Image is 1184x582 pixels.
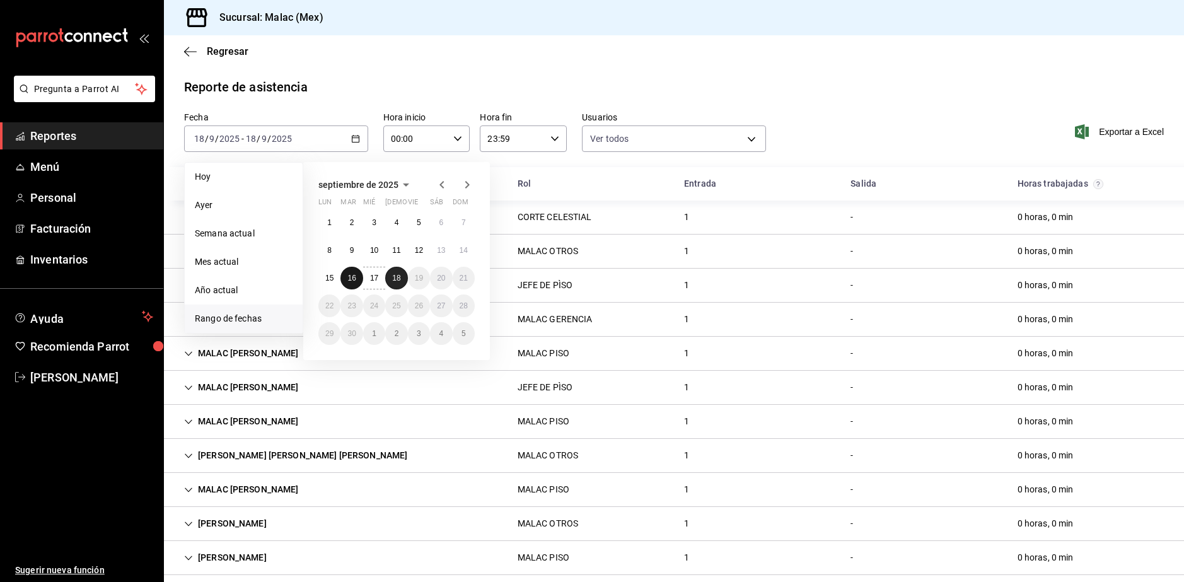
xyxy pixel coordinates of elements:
div: Cell [1007,376,1084,399]
div: Cell [508,478,579,501]
abbr: 2 de octubre de 2025 [395,329,399,338]
abbr: 30 de septiembre de 2025 [347,329,356,338]
div: Cell [674,410,699,433]
abbr: 19 de septiembre de 2025 [415,274,423,282]
button: 9 de septiembre de 2025 [340,239,363,262]
input: ---- [219,134,240,144]
span: Regresar [207,45,248,57]
div: Row [164,541,1184,575]
div: Reporte de asistencia [184,78,308,96]
button: Regresar [184,45,248,57]
div: HeadCell [1007,172,1174,195]
abbr: 1 de octubre de 2025 [372,329,376,338]
span: Pregunta a Parrot AI [34,83,136,96]
button: Pregunta a Parrot AI [14,76,155,102]
abbr: 25 de septiembre de 2025 [392,301,400,310]
div: Cell [1007,444,1084,467]
button: 23 de septiembre de 2025 [340,294,363,317]
div: Cell [840,410,863,433]
span: Ver todos [590,132,629,145]
div: Cell [174,478,309,501]
div: Cell [1007,240,1084,263]
div: Cell [1007,342,1084,365]
button: 2 de octubre de 2025 [385,322,407,345]
div: Cell [840,342,863,365]
div: Cell [174,376,309,399]
div: Cell [674,308,699,331]
div: Cell [674,342,699,365]
label: Hora inicio [383,113,470,122]
div: Row [164,473,1184,507]
abbr: 22 de septiembre de 2025 [325,301,334,310]
span: / [257,134,260,144]
button: 30 de septiembre de 2025 [340,322,363,345]
div: Cell [508,206,602,229]
button: 28 de septiembre de 2025 [453,294,475,317]
div: Cell [840,274,863,297]
abbr: 24 de septiembre de 2025 [370,301,378,310]
div: MALAC PISO [518,483,569,496]
abbr: 26 de septiembre de 2025 [415,301,423,310]
div: Cell [840,478,863,501]
span: Facturación [30,220,153,237]
div: MALAC GERENCIA [518,313,593,326]
div: Row [164,337,1184,371]
div: Cell [174,342,309,365]
button: 16 de septiembre de 2025 [340,267,363,289]
label: Hora fin [480,113,567,122]
div: Cell [840,206,863,229]
button: 6 de septiembre de 2025 [430,211,452,234]
div: Cell [674,206,699,229]
label: Fecha [184,113,368,122]
abbr: 10 de septiembre de 2025 [370,246,378,255]
button: 21 de septiembre de 2025 [453,267,475,289]
abbr: miércoles [363,198,375,211]
abbr: 2 de septiembre de 2025 [350,218,354,227]
span: Exportar a Excel [1077,124,1164,139]
div: Row [164,371,1184,405]
abbr: 3 de septiembre de 2025 [372,218,376,227]
abbr: 16 de septiembre de 2025 [347,274,356,282]
div: MALAC PISO [518,347,569,360]
abbr: 13 de septiembre de 2025 [437,246,445,255]
abbr: 27 de septiembre de 2025 [437,301,445,310]
input: -- [209,134,215,144]
svg: El total de horas trabajadas por usuario es el resultado de la suma redondeada del registro de ho... [1093,179,1103,189]
div: Row [164,507,1184,541]
div: CORTE CELESTIAL [518,211,592,224]
button: 14 de septiembre de 2025 [453,239,475,262]
div: Cell [674,478,699,501]
div: Cell [1007,410,1084,433]
div: Cell [174,206,277,229]
div: Cell [840,512,863,535]
abbr: lunes [318,198,332,211]
div: Cell [174,512,277,535]
input: -- [261,134,267,144]
div: MALAC PISO [518,551,569,564]
button: 4 de octubre de 2025 [430,322,452,345]
div: JEFE DE PÌSO [518,279,573,292]
button: 18 de septiembre de 2025 [385,267,407,289]
input: ---- [271,134,293,144]
div: Cell [508,240,588,263]
button: 11 de septiembre de 2025 [385,239,407,262]
div: Cell [1007,512,1084,535]
div: HeadCell [174,172,508,195]
input: -- [245,134,257,144]
abbr: sábado [430,198,443,211]
div: HeadCell [508,172,674,195]
abbr: 8 de septiembre de 2025 [327,246,332,255]
span: Reportes [30,127,153,144]
span: Sugerir nueva función [15,564,153,577]
div: Cell [508,512,588,535]
div: Cell [174,444,417,467]
div: Cell [840,546,863,569]
span: Inventarios [30,251,153,268]
button: 29 de septiembre de 2025 [318,322,340,345]
button: 17 de septiembre de 2025 [363,267,385,289]
div: Row [164,439,1184,473]
abbr: 7 de septiembre de 2025 [461,218,466,227]
button: 4 de septiembre de 2025 [385,211,407,234]
button: 24 de septiembre de 2025 [363,294,385,317]
div: Cell [1007,206,1084,229]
